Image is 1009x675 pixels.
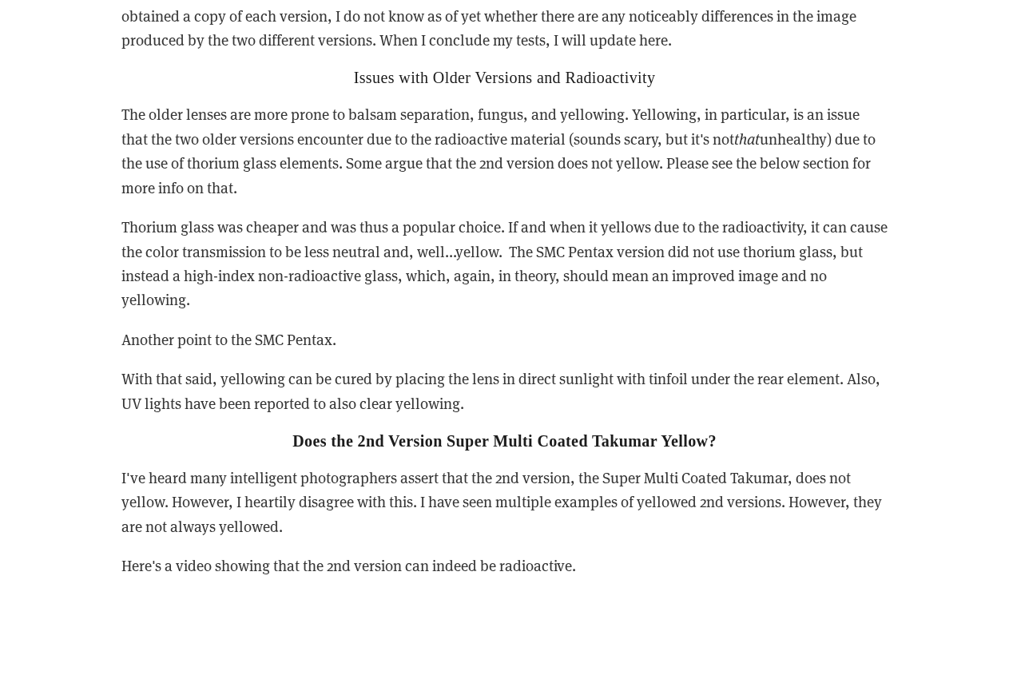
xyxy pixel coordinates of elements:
[121,68,888,87] h2: Issues with Older Versions and Radioactivity
[121,466,888,538] p: I've heard many intelligent photographers assert that the 2nd version, the Super Multi Coated Tak...
[121,328,888,351] p: Another point to the SMC Pentax.
[734,129,760,149] em: that
[292,432,717,450] strong: Does the 2nd Version Super Multi Coated Takumar Yellow?
[121,554,888,578] p: Here's a video showing that the 2nd version can indeed be radioactive.
[121,367,888,415] p: With that said, yellowing can be cured by placing the lens in direct sunlight with tinfoil under ...
[121,215,888,312] p: Thorium glass was cheaper and was thus a popular choice. If and when it yellows due to the radioa...
[121,102,888,200] p: The older lenses are more prone to balsam separation, fungus, and yellowing. Yellowing, in partic...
